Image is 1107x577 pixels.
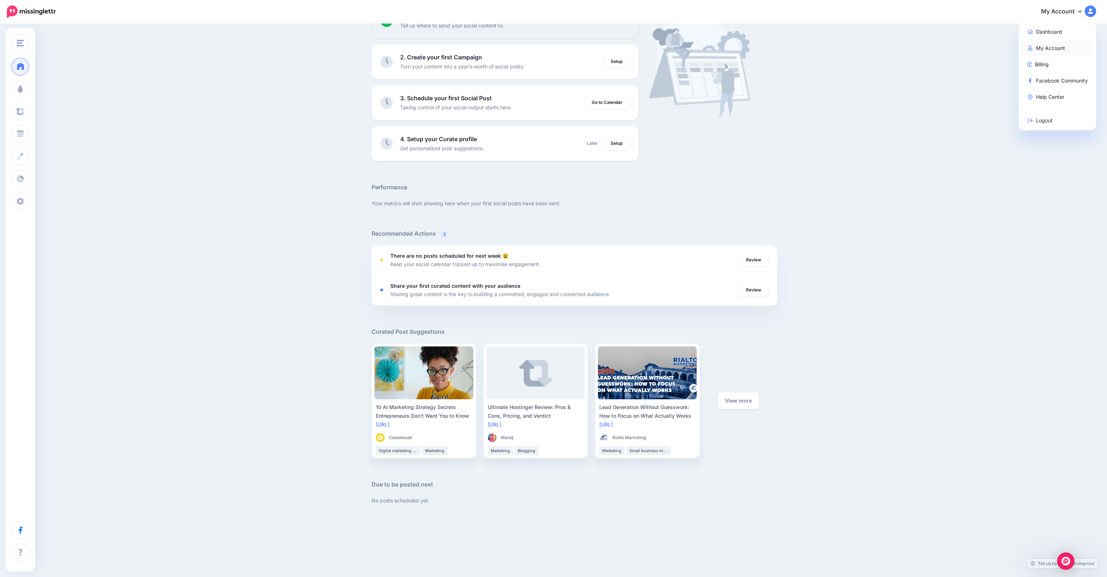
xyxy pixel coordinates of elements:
[1034,3,1096,21] a: My Account
[400,21,504,30] p: Tell us where to send your social content to.
[599,421,613,428] a: [URL]
[603,137,630,150] a: Setup
[372,327,777,336] h5: Curated Post Suggestions
[390,260,540,268] p: Keep your social calendar topped up to maximise engagement.
[1022,90,1094,104] a: Help Center
[488,433,496,442] img: Q4V7QUO4NL7KLF7ETPAEVJZD8V2L8K9O_thumb.jpg
[1022,113,1094,127] a: Logout
[599,433,608,442] img: 74400927_2541562552624184_6518002996444397568_n-bsa92563_thumb.png
[1022,57,1094,71] a: Billing
[739,253,768,266] a: Review
[380,288,383,291] div: <div class='status-dot small red margin-right'></div>Error
[599,403,695,420] div: Lead Generation Without Guesswork: How to Focus on What Actually Works
[389,434,412,441] span: Ceaselessli
[583,137,602,150] a: Later
[372,183,777,192] h5: Performance
[488,421,501,428] a: [URL]
[372,199,777,207] p: Your metrics will start showing here when your first social posts have been sent.
[390,290,610,298] p: Sharing great content is the key to building a committed, engaged and connected audience.
[739,283,768,296] a: Review
[1057,552,1074,570] div: Open Intercom Messenger
[400,135,477,143] b: 4. Setup your Curate profile
[649,19,750,117] img: calendar-waiting.png
[376,421,389,428] a: [URL]
[1022,73,1094,88] a: Facebook Community
[1022,25,1094,39] a: Dashboard
[390,283,520,289] b: Share your first curated content with your audience
[1019,22,1096,130] div: My Account
[380,55,393,68] img: clock-grey.png
[372,480,777,489] h5: Due to be posted next
[501,434,513,441] span: Manoj
[718,392,759,409] a: View more
[1022,41,1094,55] a: My Account
[612,434,646,441] span: Rialto Marketing
[515,446,538,455] li: Blogging
[488,446,513,455] li: Marketing
[380,96,393,109] img: clock-grey.png
[584,96,630,109] a: Go to Calendar
[7,5,56,18] img: Missinglettr
[400,54,482,61] b: 2. Create your first Campaign
[376,433,385,442] img: MQSJWLHJCKXV2AQVWKGQBXABK9I9LYSZ_thumb.gif
[440,231,450,237] span: 2
[422,446,447,455] li: Marketing
[488,403,584,420] div: Ultimate Hostinger Review: Pros & Cons, Pricing, and Verdict
[376,403,472,420] div: 10 AI Marketing Strategy Secrets Entrepreneurs Don’t Want You to Know
[390,253,508,259] b: There are no posts scheduled for next week 😩
[400,144,484,152] p: Get personalized post suggestions.
[380,258,383,261] div: <div class='status-dot small red margin-right'></div>Error
[372,229,777,238] h5: Recommended Actions
[1027,559,1098,568] a: Tell us how we can improve
[372,496,777,505] p: No posts scheduled yet.
[1027,62,1032,67] img: revenue-blue.png
[400,94,492,102] b: 3. Schedule your first Social Post
[603,55,630,68] a: Setup
[380,137,393,150] img: clock-grey.png
[376,446,420,455] li: Digital marketing strategy
[626,446,671,455] li: Small business marketing
[599,446,624,455] li: Marketing
[400,103,512,111] p: Taking control of your social output starts here.
[400,62,524,71] p: Turn your content into a year's worth of social posts.
[17,40,24,46] img: menu.png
